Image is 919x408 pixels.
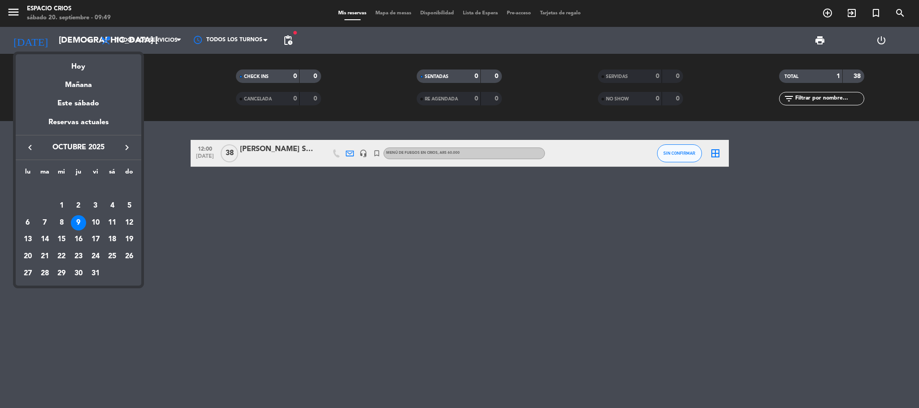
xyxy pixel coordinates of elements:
[53,248,70,265] td: 22 de octubre de 2025
[121,167,138,181] th: domingo
[104,197,121,214] td: 4 de octubre de 2025
[37,232,52,247] div: 14
[71,266,86,281] div: 30
[19,248,36,265] td: 20 de octubre de 2025
[53,231,70,248] td: 15 de octubre de 2025
[16,117,141,135] div: Reservas actuales
[54,215,69,230] div: 8
[36,265,53,282] td: 28 de octubre de 2025
[87,214,104,231] td: 10 de octubre de 2025
[70,167,87,181] th: jueves
[87,197,104,214] td: 3 de octubre de 2025
[104,231,121,248] td: 18 de octubre de 2025
[70,248,87,265] td: 23 de octubre de 2025
[54,249,69,264] div: 22
[104,248,121,265] td: 25 de octubre de 2025
[25,142,35,153] i: keyboard_arrow_left
[36,231,53,248] td: 14 de octubre de 2025
[36,214,53,231] td: 7 de octubre de 2025
[53,167,70,181] th: miércoles
[16,73,141,91] div: Mañana
[87,265,104,282] td: 31 de octubre de 2025
[70,265,87,282] td: 30 de octubre de 2025
[121,214,138,231] td: 12 de octubre de 2025
[19,265,36,282] td: 27 de octubre de 2025
[54,232,69,247] div: 15
[20,249,35,264] div: 20
[71,215,86,230] div: 9
[53,197,70,214] td: 1 de octubre de 2025
[119,142,135,153] button: keyboard_arrow_right
[19,231,36,248] td: 13 de octubre de 2025
[122,142,132,153] i: keyboard_arrow_right
[36,248,53,265] td: 21 de octubre de 2025
[88,232,103,247] div: 17
[20,215,35,230] div: 6
[16,91,141,116] div: Este sábado
[22,142,38,153] button: keyboard_arrow_left
[88,266,103,281] div: 31
[70,197,87,214] td: 2 de octubre de 2025
[121,231,138,248] td: 19 de octubre de 2025
[122,215,137,230] div: 12
[37,266,52,281] div: 28
[87,231,104,248] td: 17 de octubre de 2025
[20,266,35,281] div: 27
[19,181,138,198] td: OCT.
[87,167,104,181] th: viernes
[37,215,52,230] div: 7
[122,232,137,247] div: 19
[122,198,137,213] div: 5
[53,214,70,231] td: 8 de octubre de 2025
[54,266,69,281] div: 29
[105,198,120,213] div: 4
[105,215,120,230] div: 11
[105,249,120,264] div: 25
[88,249,103,264] div: 24
[88,198,103,213] div: 3
[70,231,87,248] td: 16 de octubre de 2025
[20,232,35,247] div: 13
[105,232,120,247] div: 18
[88,215,103,230] div: 10
[70,214,87,231] td: 9 de octubre de 2025
[38,142,119,153] span: octubre 2025
[19,167,36,181] th: lunes
[104,167,121,181] th: sábado
[121,248,138,265] td: 26 de octubre de 2025
[16,54,141,73] div: Hoy
[121,197,138,214] td: 5 de octubre de 2025
[71,232,86,247] div: 16
[53,265,70,282] td: 29 de octubre de 2025
[19,214,36,231] td: 6 de octubre de 2025
[71,249,86,264] div: 23
[104,214,121,231] td: 11 de octubre de 2025
[71,198,86,213] div: 2
[36,167,53,181] th: martes
[87,248,104,265] td: 24 de octubre de 2025
[122,249,137,264] div: 26
[37,249,52,264] div: 21
[54,198,69,213] div: 1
